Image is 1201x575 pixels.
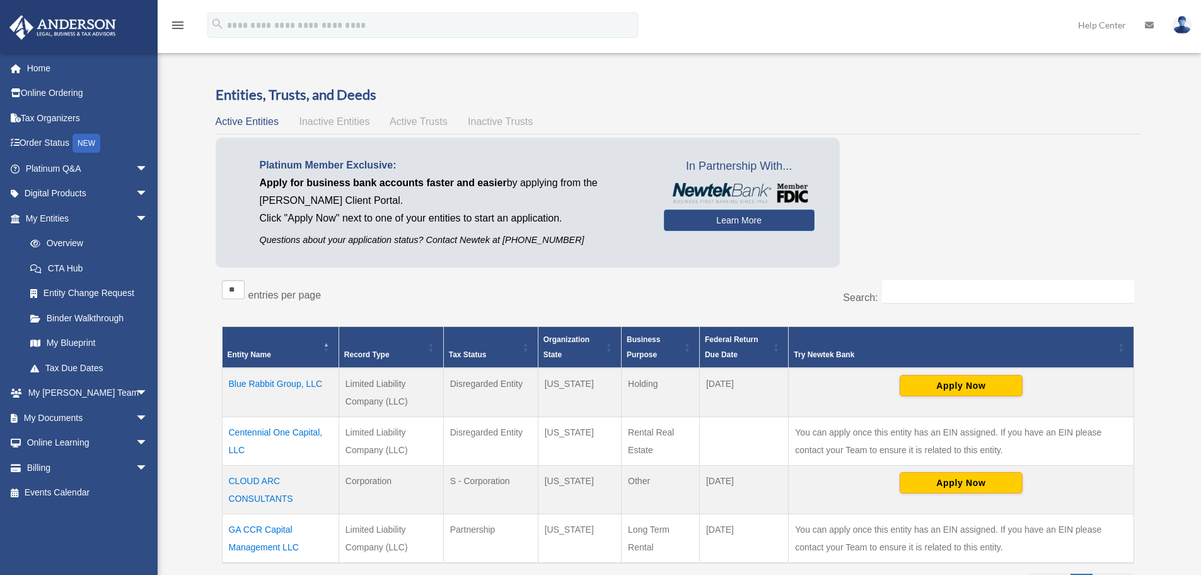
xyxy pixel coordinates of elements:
th: Try Newtek Bank : Activate to sort [789,327,1134,369]
span: Business Purpose [627,335,660,359]
a: CTA Hub [18,256,161,281]
th: Federal Return Due Date: Activate to sort [699,327,788,369]
td: Blue Rabbit Group, LLC [222,368,339,417]
td: Other [622,466,700,514]
td: You can apply once this entity has an EIN assigned. If you have an EIN please contact your Team t... [789,417,1134,466]
a: Billingarrow_drop_down [9,455,167,480]
td: [US_STATE] [538,368,621,417]
div: NEW [73,134,100,153]
label: Search: [843,292,878,303]
a: Events Calendar [9,480,167,506]
td: Rental Real Estate [622,417,700,466]
img: User Pic [1173,16,1192,34]
td: Limited Liability Company (LLC) [339,514,443,564]
td: [US_STATE] [538,417,621,466]
span: Entity Name [228,350,271,359]
td: [US_STATE] [538,466,621,514]
span: Tax Status [449,350,487,359]
span: Inactive Entities [299,116,369,127]
h3: Entities, Trusts, and Deeds [216,85,1140,105]
span: Inactive Trusts [468,116,533,127]
span: arrow_drop_down [136,181,161,207]
a: Entity Change Request [18,281,161,306]
td: CLOUD ARC CONSULTANTS [222,466,339,514]
span: arrow_drop_down [136,455,161,481]
td: Disregarded Entity [443,368,538,417]
td: [DATE] [699,514,788,564]
th: Record Type: Activate to sort [339,327,443,369]
td: Holding [622,368,700,417]
a: Tax Organizers [9,105,167,131]
span: Active Entities [216,116,279,127]
span: arrow_drop_down [136,381,161,406]
a: Order StatusNEW [9,131,167,157]
th: Business Purpose: Activate to sort [622,327,700,369]
p: Click "Apply Now" next to one of your entities to start an application. [260,210,645,227]
button: Apply Now [900,472,1023,494]
td: Partnership [443,514,538,564]
a: menu [170,22,185,33]
a: Platinum Q&Aarrow_drop_down [9,156,167,181]
a: My Blueprint [18,331,161,356]
a: Online Learningarrow_drop_down [9,430,167,456]
th: Tax Status: Activate to sort [443,327,538,369]
td: GA CCR Capital Management LLC [222,514,339,564]
p: Platinum Member Exclusive: [260,157,645,174]
td: [DATE] [699,466,788,514]
img: Anderson Advisors Platinum Portal [6,15,120,40]
td: You can apply once this entity has an EIN assigned. If you have an EIN please contact your Team t... [789,514,1134,564]
td: Centennial One Capital, LLC [222,417,339,466]
a: Home [9,56,167,81]
span: Organization State [543,335,589,359]
a: Binder Walkthrough [18,305,161,331]
div: Try Newtek Bank [794,347,1114,362]
a: Digital Productsarrow_drop_down [9,181,167,206]
span: Record Type [344,350,390,359]
i: menu [170,18,185,33]
span: arrow_drop_down [136,206,161,232]
p: by applying from the [PERSON_NAME] Client Portal. [260,174,645,210]
img: NewtekBankLogoSM.png [670,183,808,203]
a: Tax Due Dates [18,355,161,381]
span: In Partnership With... [664,157,815,177]
a: My Documentsarrow_drop_down [9,405,167,430]
td: Limited Liability Company (LLC) [339,368,443,417]
i: search [211,17,224,31]
span: Federal Return Due Date [705,335,758,359]
th: Organization State: Activate to sort [538,327,621,369]
p: Questions about your application status? Contact Newtek at [PHONE_NUMBER] [260,232,645,248]
td: Corporation [339,466,443,514]
td: Limited Liability Company (LLC) [339,417,443,466]
span: arrow_drop_down [136,430,161,456]
td: Disregarded Entity [443,417,538,466]
td: [DATE] [699,368,788,417]
td: Long Term Rental [622,514,700,564]
label: entries per page [248,290,322,300]
a: My [PERSON_NAME] Teamarrow_drop_down [9,381,167,406]
td: S - Corporation [443,466,538,514]
td: [US_STATE] [538,514,621,564]
a: Online Ordering [9,81,167,106]
a: Learn More [664,210,815,231]
a: Overview [18,231,154,256]
a: My Entitiesarrow_drop_down [9,206,161,231]
span: arrow_drop_down [136,156,161,182]
span: Active Trusts [390,116,448,127]
th: Entity Name: Activate to invert sorting [222,327,339,369]
span: Apply for business bank accounts faster and easier [260,177,507,188]
button: Apply Now [900,375,1023,396]
span: arrow_drop_down [136,405,161,431]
